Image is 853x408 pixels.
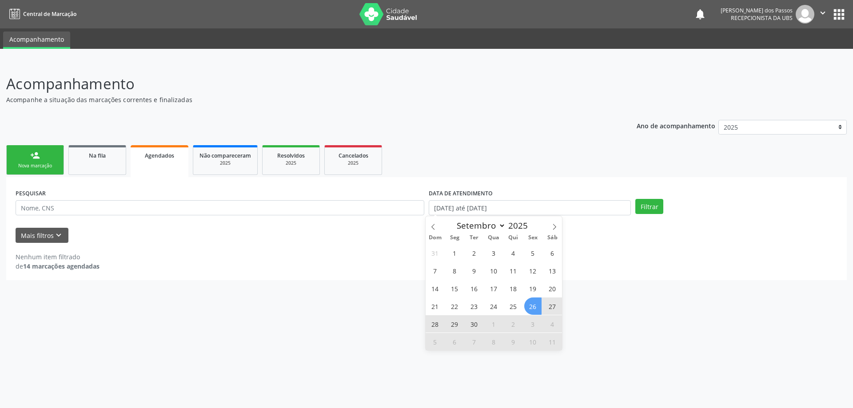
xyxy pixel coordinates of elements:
span: Outubro 9, 2025 [505,333,522,350]
span: Outubro 1, 2025 [485,315,502,333]
span: Outubro 2, 2025 [505,315,522,333]
span: Setembro 28, 2025 [426,315,444,333]
span: Central de Marcação [23,10,76,18]
button: Mais filtroskeyboard_arrow_down [16,228,68,243]
p: Acompanhamento [6,73,594,95]
span: Dom [426,235,445,241]
input: Nome, CNS [16,200,424,215]
span: Setembro 24, 2025 [485,297,502,315]
p: Ano de acompanhamento [637,120,715,131]
span: Outubro 3, 2025 [524,315,542,333]
span: Setembro 19, 2025 [524,280,542,297]
span: Setembro 27, 2025 [544,297,561,315]
span: Qua [484,235,503,241]
span: Setembro 8, 2025 [446,262,463,279]
a: Central de Marcação [6,7,76,21]
i:  [818,8,828,18]
img: img [796,5,814,24]
label: PESQUISAR [16,186,46,200]
span: Setembro 30, 2025 [466,315,483,333]
span: Sex [523,235,542,241]
span: Outubro 4, 2025 [544,315,561,333]
span: Outubro 11, 2025 [544,333,561,350]
span: Outubro 10, 2025 [524,333,542,350]
div: de [16,261,100,271]
span: Ter [464,235,484,241]
span: Setembro 9, 2025 [466,262,483,279]
span: Setembro 3, 2025 [485,244,502,261]
button: notifications [694,8,706,20]
span: Setembro 14, 2025 [426,280,444,297]
span: Outubro 5, 2025 [426,333,444,350]
input: Year [506,220,535,231]
div: [PERSON_NAME] dos Passos [721,7,793,14]
span: Outubro 6, 2025 [446,333,463,350]
span: Agendados [145,152,174,159]
span: Sáb [542,235,562,241]
span: Não compareceram [199,152,251,159]
select: Month [453,219,506,232]
div: 2025 [199,160,251,166]
span: Setembro 23, 2025 [466,297,483,315]
span: Setembro 26, 2025 [524,297,542,315]
span: Setembro 10, 2025 [485,262,502,279]
span: Setembro 18, 2025 [505,280,522,297]
span: Setembro 15, 2025 [446,280,463,297]
span: Na fila [89,152,106,159]
span: Setembro 6, 2025 [544,244,561,261]
span: Setembro 22, 2025 [446,297,463,315]
div: 2025 [269,160,313,166]
span: Resolvidos [277,152,305,159]
span: Setembro 1, 2025 [446,244,463,261]
label: DATA DE ATENDIMENTO [429,186,493,200]
span: Setembro 5, 2025 [524,244,542,261]
span: Setembro 7, 2025 [426,262,444,279]
button:  [814,5,831,24]
i: keyboard_arrow_down [54,230,64,240]
div: person_add [30,151,40,160]
span: Setembro 13, 2025 [544,262,561,279]
span: Outubro 7, 2025 [466,333,483,350]
span: Qui [503,235,523,241]
a: Acompanhamento [3,32,70,49]
span: Setembro 21, 2025 [426,297,444,315]
p: Acompanhe a situação das marcações correntes e finalizadas [6,95,594,104]
span: Setembro 4, 2025 [505,244,522,261]
span: Recepcionista da UBS [731,14,793,22]
button: Filtrar [635,199,663,214]
span: Setembro 11, 2025 [505,262,522,279]
span: Seg [445,235,464,241]
span: Setembro 25, 2025 [505,297,522,315]
div: 2025 [331,160,375,166]
button: apps [831,7,847,22]
span: Setembro 2, 2025 [466,244,483,261]
div: Nova marcação [13,162,57,169]
span: Setembro 16, 2025 [466,280,483,297]
span: Setembro 29, 2025 [446,315,463,333]
input: Selecione um intervalo [429,200,631,215]
span: Cancelados [339,152,368,159]
div: Nenhum item filtrado [16,252,100,261]
span: Setembro 20, 2025 [544,280,561,297]
span: Outubro 8, 2025 [485,333,502,350]
span: Setembro 17, 2025 [485,280,502,297]
span: Setembro 12, 2025 [524,262,542,279]
strong: 14 marcações agendadas [23,262,100,270]
span: Agosto 31, 2025 [426,244,444,261]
